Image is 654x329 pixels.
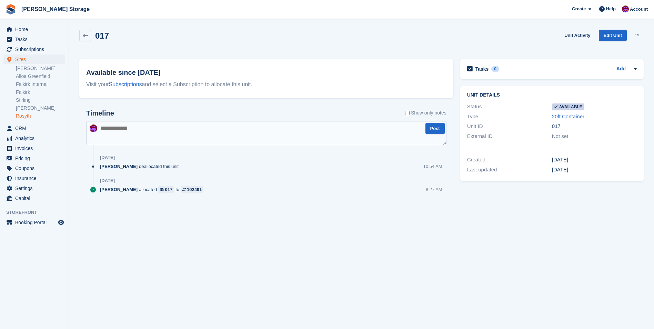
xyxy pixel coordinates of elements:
[15,183,57,193] span: Settings
[187,186,202,193] div: 102491
[467,122,552,130] div: Unit ID
[6,209,69,216] span: Storefront
[16,97,65,103] a: Stirling
[100,163,138,170] span: [PERSON_NAME]
[181,186,203,193] a: 102491
[15,218,57,227] span: Booking Portal
[3,163,65,173] a: menu
[95,31,109,40] h2: 017
[562,30,593,41] a: Unit Activity
[3,24,65,34] a: menu
[3,218,65,227] a: menu
[6,4,16,14] img: stora-icon-8386f47178a22dfd0bd8f6a31ec36ba5ce8667c1dd55bd0f319d3a0aa187defe.svg
[467,156,552,164] div: Created
[90,124,97,132] img: Audra Whitelaw
[606,6,616,12] span: Help
[425,123,445,134] button: Post
[630,6,648,13] span: Account
[552,132,637,140] div: Not set
[100,155,115,160] div: [DATE]
[467,92,637,98] h2: Unit details
[15,193,57,203] span: Capital
[552,122,637,130] div: 017
[16,81,65,88] a: Falkirk Internal
[16,65,65,72] a: [PERSON_NAME]
[3,193,65,203] a: menu
[552,113,584,119] a: 20ft Container
[158,186,174,193] a: 017
[552,166,637,174] div: [DATE]
[15,123,57,133] span: CRM
[3,183,65,193] a: menu
[552,156,637,164] div: [DATE]
[3,34,65,44] a: menu
[16,89,65,96] a: Falkirk
[467,113,552,121] div: Type
[15,133,57,143] span: Analytics
[552,103,584,110] span: Available
[3,44,65,54] a: menu
[100,186,207,193] div: allocated to
[426,186,442,193] div: 8:27 AM
[475,66,489,72] h2: Tasks
[622,6,629,12] img: Audra Whitelaw
[15,44,57,54] span: Subscriptions
[100,178,115,183] div: [DATE]
[15,153,57,163] span: Pricing
[467,132,552,140] div: External ID
[100,163,182,170] div: deallocated this unit
[467,166,552,174] div: Last updated
[405,109,410,117] input: Show only notes
[100,186,138,193] span: [PERSON_NAME]
[3,153,65,163] a: menu
[3,123,65,133] a: menu
[16,105,65,111] a: [PERSON_NAME]
[86,80,446,89] div: Visit your and select a Subscription to allocate this unit.
[15,54,57,64] span: Sites
[15,163,57,173] span: Coupons
[86,67,446,78] h2: Available since [DATE]
[467,103,552,111] div: Status
[15,173,57,183] span: Insurance
[3,54,65,64] a: menu
[405,109,446,117] label: Show only notes
[572,6,586,12] span: Create
[3,133,65,143] a: menu
[15,24,57,34] span: Home
[3,173,65,183] a: menu
[109,81,142,87] a: Subscriptions
[16,73,65,80] a: Alloa Greenfield
[616,65,626,73] a: Add
[165,186,173,193] div: 017
[3,143,65,153] a: menu
[423,163,442,170] div: 10:54 AM
[19,3,92,15] a: [PERSON_NAME] Storage
[86,109,114,117] h2: Timeline
[16,113,65,119] a: Rosyth
[599,30,627,41] a: Edit Unit
[15,143,57,153] span: Invoices
[15,34,57,44] span: Tasks
[57,218,65,227] a: Preview store
[491,66,499,72] div: 0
